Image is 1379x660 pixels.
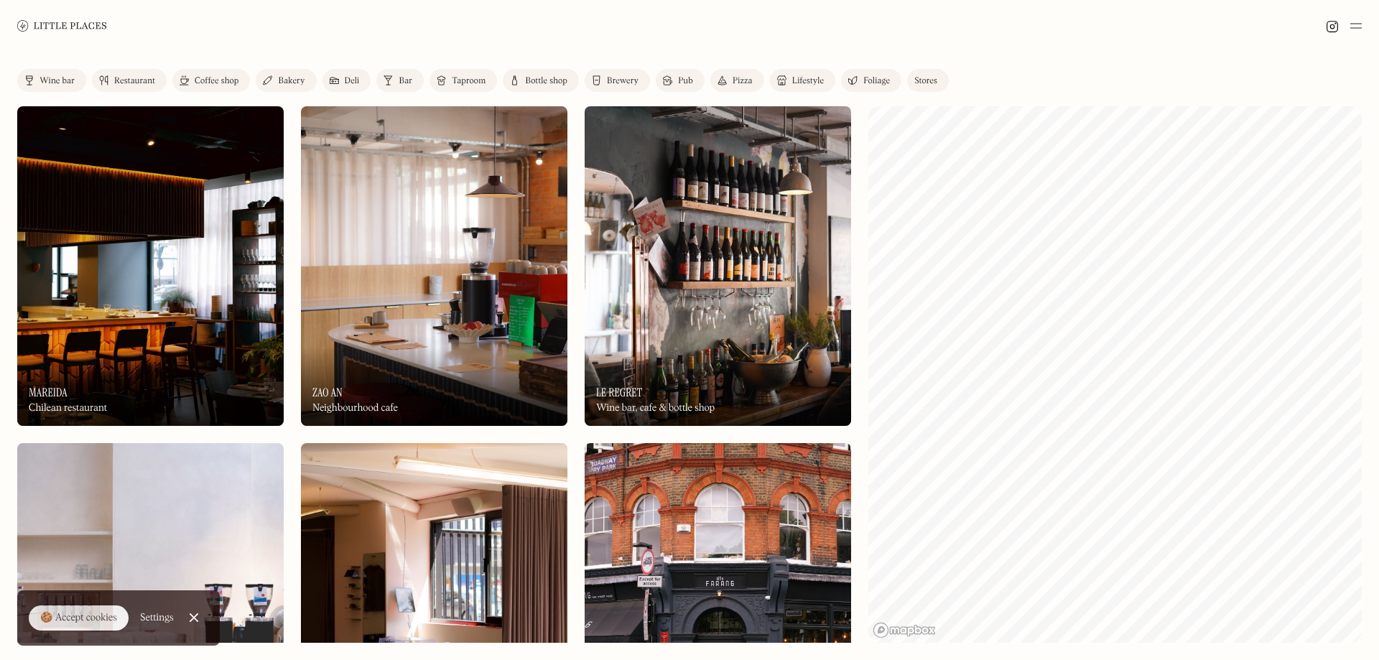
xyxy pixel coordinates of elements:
[873,622,936,638] a: Mapbox homepage
[278,77,305,85] div: Bakery
[17,106,284,426] a: MareidaMareidaMareidaChilean restaurant
[585,106,851,426] a: Le RegretLe RegretLe RegretWine bar, cafe & bottle shop
[430,69,497,92] a: Taproom
[40,611,117,626] div: 🍪 Accept cookies
[656,69,705,92] a: Pub
[40,77,75,85] div: Wine bar
[452,77,486,85] div: Taproom
[907,69,949,92] a: Stores
[301,106,567,426] img: Zao An
[345,77,360,85] div: Deli
[596,402,715,414] div: Wine bar, cafe & bottle shop
[312,386,343,399] h3: Zao An
[678,77,693,85] div: Pub
[17,106,284,426] img: Mareida
[256,69,316,92] a: Bakery
[399,77,412,85] div: Bar
[114,77,155,85] div: Restaurant
[733,77,753,85] div: Pizza
[195,77,238,85] div: Coffee shop
[525,77,567,85] div: Bottle shop
[585,106,851,426] img: Le Regret
[585,69,650,92] a: Brewery
[17,69,86,92] a: Wine bar
[863,77,890,85] div: Foliage
[172,69,250,92] a: Coffee shop
[503,69,579,92] a: Bottle shop
[792,77,824,85] div: Lifestyle
[29,386,68,399] h3: Mareida
[29,402,107,414] div: Chilean restaurant
[607,77,639,85] div: Brewery
[376,69,424,92] a: Bar
[841,69,901,92] a: Foliage
[868,106,1362,643] canvas: Map
[596,386,642,399] h3: Le Regret
[770,69,835,92] a: Lifestyle
[322,69,371,92] a: Deli
[312,402,398,414] div: Neighbourhood cafe
[92,69,167,92] a: Restaurant
[140,602,174,634] a: Settings
[301,106,567,426] a: Zao AnZao AnZao AnNeighbourhood cafe
[710,69,764,92] a: Pizza
[140,613,174,623] div: Settings
[29,605,129,631] a: 🍪 Accept cookies
[180,603,208,632] a: Close Cookie Popup
[914,77,937,85] div: Stores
